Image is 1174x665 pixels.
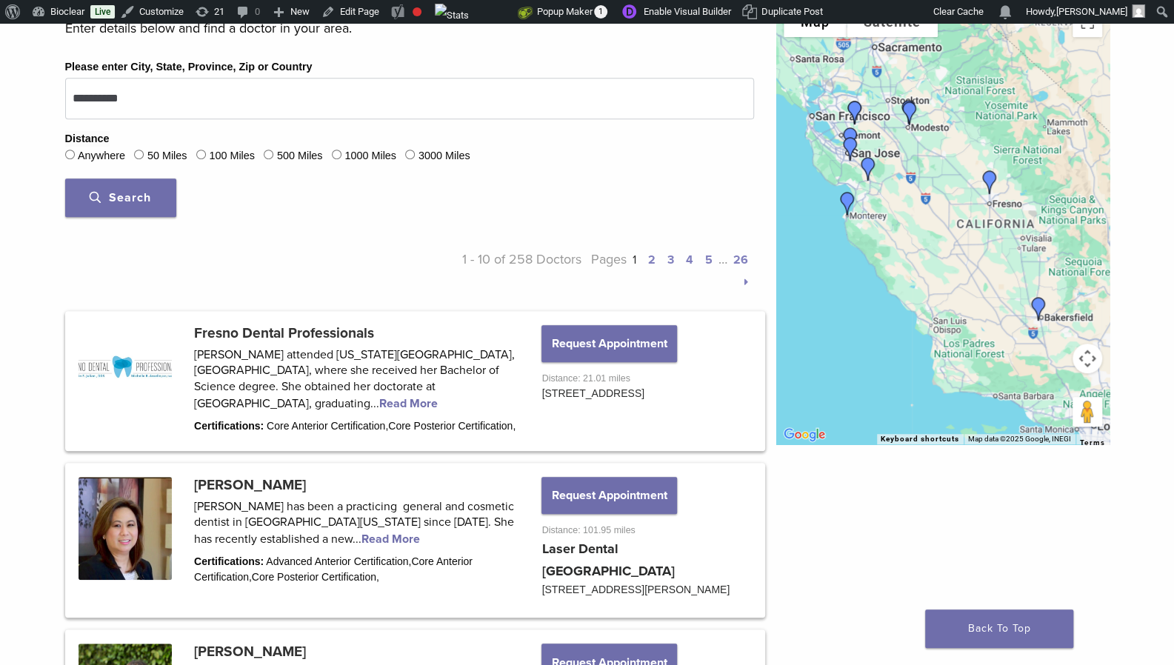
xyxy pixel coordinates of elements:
span: Map data ©2025 Google, INEGI [968,435,1071,443]
label: 500 Miles [277,148,323,164]
div: Dr. Amy Tran [850,151,886,187]
button: Drag Pegman onto the map to open Street View [1073,397,1102,427]
legend: Distance [65,131,110,147]
p: Enter details below and find a doctor in your area. [65,17,754,39]
p: 1 - 10 of 258 Doctors [410,248,582,293]
button: Search [65,178,176,217]
span: [PERSON_NAME] [1056,6,1127,17]
div: Dr. Joshua Solomon [837,95,873,130]
div: Dr. Alexandra Hebert [892,96,927,131]
label: 3000 Miles [418,148,470,164]
div: Dr.Nancy Shiba [833,121,868,157]
img: Google [780,425,829,444]
span: … [718,251,727,267]
label: 100 Miles [209,148,255,164]
a: 4 [686,253,693,267]
a: 26 [733,253,748,267]
div: Dr. Jeannie Molato [1021,291,1056,327]
button: Map camera controls [1073,344,1102,373]
button: Request Appointment [541,325,676,362]
div: Dr. Dennis Baik [833,131,868,167]
div: Focus keyphrase not set [413,7,421,16]
button: Keyboard shortcuts [881,434,959,444]
button: Request Appointment [541,477,676,514]
a: Back To Top [925,609,1073,648]
div: Dr. Mary Anne Marschik [830,186,865,221]
img: Views over 48 hours. Click for more Jetpack Stats. [435,4,518,21]
span: 1 [594,5,607,19]
p: Pages [581,248,754,293]
div: Fresno Dental Professionals [972,164,1007,200]
a: Live [90,5,115,19]
label: 50 Miles [147,148,187,164]
a: 3 [667,253,674,267]
a: Terms (opens in new tab) [1080,438,1105,447]
label: 1000 Miles [344,148,396,164]
a: 5 [705,253,713,267]
a: 2 [648,253,656,267]
label: Please enter City, State, Province, Zip or Country [65,59,313,76]
label: Anywhere [78,148,125,164]
a: 1 [633,253,636,267]
span: Search [90,190,151,205]
a: Open this area in Google Maps (opens a new window) [780,425,829,444]
div: Dr. Sharokina Eshaghi [891,94,927,130]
